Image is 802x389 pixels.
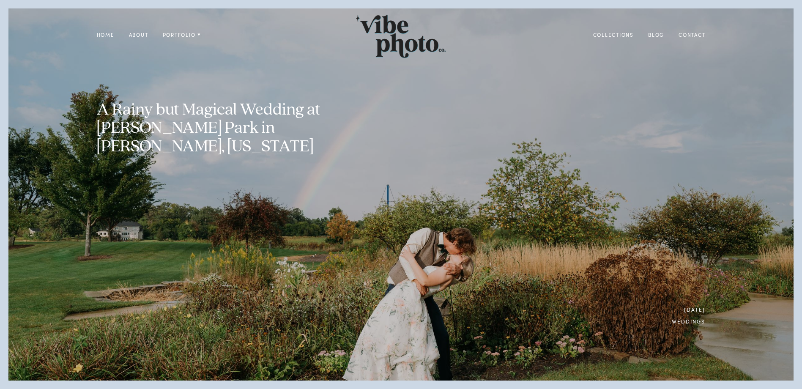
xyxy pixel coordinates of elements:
[227,137,313,156] span: [US_STATE]
[240,101,304,119] span: Wedding
[671,30,712,40] a: Contact
[156,101,179,119] span: but
[356,12,446,58] img: Vibe Photo Co.
[261,119,275,137] span: in
[182,101,237,119] span: Magical
[97,306,706,314] h6: [DATE]
[672,316,705,325] a: Weddings
[163,31,196,39] span: Portfolio
[89,30,121,40] a: Home
[307,101,320,119] span: at
[224,119,258,137] span: Park
[641,30,671,40] a: Blog
[97,119,222,137] span: [PERSON_NAME]
[122,30,156,40] a: About
[586,30,641,40] a: Collections
[672,318,705,325] h6: Weddings
[97,137,224,156] span: [PERSON_NAME],
[97,101,109,119] span: A
[156,30,208,40] a: Portfolio
[112,101,153,119] span: Rainy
